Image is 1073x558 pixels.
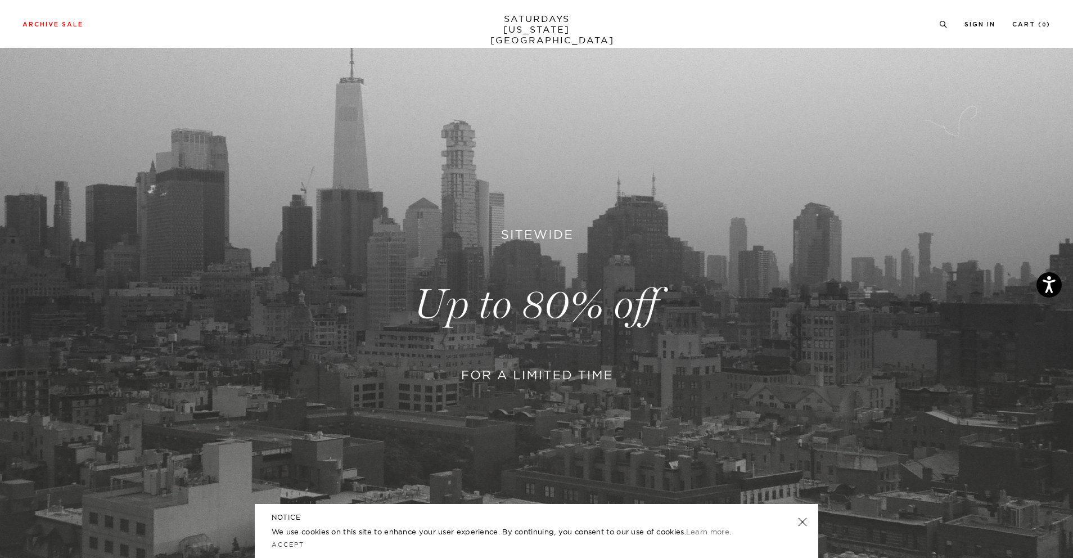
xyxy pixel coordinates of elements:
[1042,22,1047,28] small: 0
[964,21,995,28] a: Sign In
[1012,21,1051,28] a: Cart (0)
[686,527,729,536] a: Learn more
[490,13,583,46] a: SATURDAYS[US_STATE][GEOGRAPHIC_DATA]
[22,21,83,28] a: Archive Sale
[272,512,801,523] h5: NOTICE
[272,526,761,537] p: We use cookies on this site to enhance your user experience. By continuing, you consent to our us...
[272,541,304,548] a: Accept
